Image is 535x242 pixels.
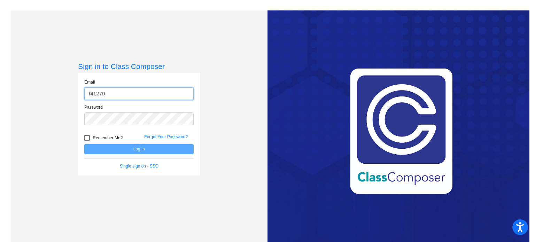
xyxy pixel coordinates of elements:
[144,134,188,139] a: Forgot Your Password?
[84,144,194,154] button: Log In
[84,79,95,85] label: Email
[120,164,158,169] a: Single sign on - SSO
[84,104,103,110] label: Password
[93,134,123,142] span: Remember Me?
[78,62,200,71] h3: Sign in to Class Composer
